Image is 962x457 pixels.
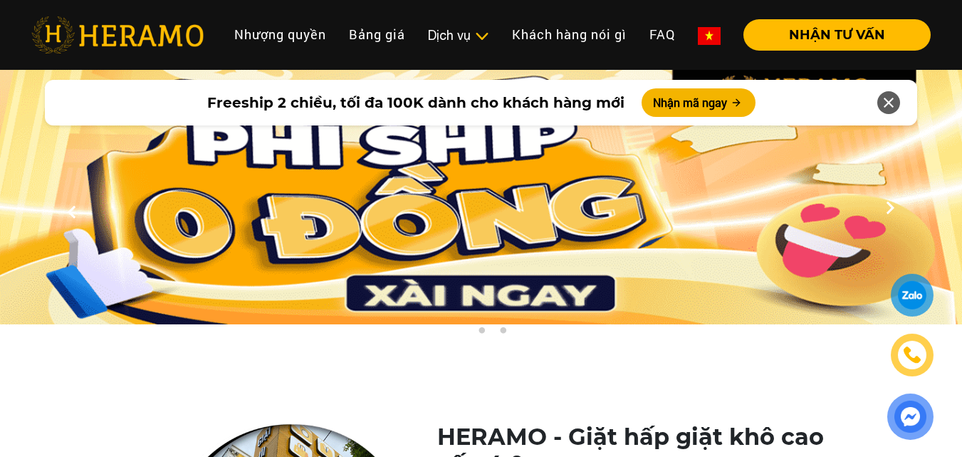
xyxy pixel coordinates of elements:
img: subToggleIcon [474,29,489,43]
button: 2 [474,327,488,341]
a: NHẬN TƯ VẤN [732,29,931,41]
button: Nhận mã ngay [642,88,756,117]
a: phone-icon [893,336,931,374]
button: 3 [496,327,510,341]
span: Freeship 2 chiều, tối đa 100K dành cho khách hàng mới [207,92,624,113]
a: Bảng giá [338,19,417,50]
a: Khách hàng nói gì [501,19,638,50]
img: phone-icon [902,345,922,365]
img: heramo-logo.png [31,16,204,53]
img: vn-flag.png [698,27,721,45]
button: 1 [453,327,467,341]
a: FAQ [638,19,686,50]
div: Dịch vụ [428,26,489,45]
button: NHẬN TƯ VẤN [743,19,931,51]
a: Nhượng quyền [223,19,338,50]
